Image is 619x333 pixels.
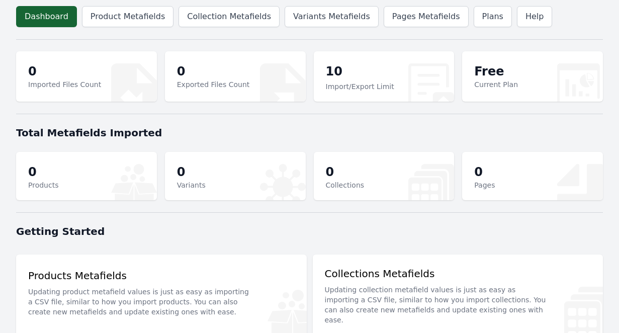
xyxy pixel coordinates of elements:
[326,63,394,81] p: 10
[177,164,206,180] p: 0
[474,180,495,190] p: Pages
[474,63,518,79] p: Free
[28,164,58,180] p: 0
[28,79,101,90] p: Imported Files Count
[16,126,603,140] h1: Total Metafields Imported
[474,6,512,27] a: Plans
[177,180,206,190] p: Variants
[28,180,58,190] p: Products
[16,6,77,27] a: Dashboard
[82,6,173,27] a: Product Metafields
[325,281,591,325] p: Updating collection metafield values is just as easy as importing a CSV file, similar to how you ...
[179,6,280,27] a: Collection Metafields
[326,164,365,180] p: 0
[177,79,250,90] p: Exported Files Count
[474,164,495,180] p: 0
[474,79,518,90] p: Current Plan
[384,6,469,27] a: Pages Metafields
[28,269,295,323] div: Products Metafields
[16,224,603,238] h1: Getting Started
[177,63,250,79] p: 0
[285,6,379,27] a: Variants Metafields
[28,283,295,317] p: Updating product metafield values is just as easy as importing a CSV file, similar to how you imp...
[517,6,552,27] a: Help
[28,63,101,79] p: 0
[326,81,394,92] p: Import/Export Limit
[325,267,591,331] div: Collections Metafields
[326,180,365,190] p: Collections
